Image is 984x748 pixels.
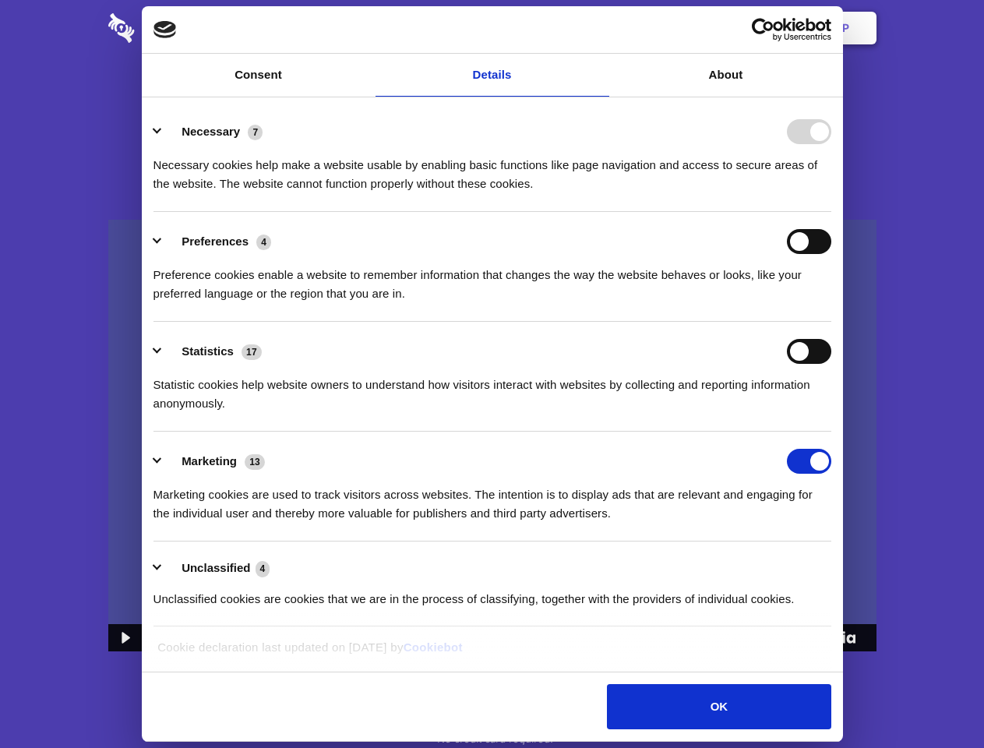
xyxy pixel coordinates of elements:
label: Necessary [182,125,240,138]
a: Cookiebot [404,640,463,654]
span: 13 [245,454,265,470]
a: Pricing [457,4,525,52]
button: Unclassified (4) [153,559,280,578]
a: About [609,54,843,97]
div: Cookie declaration last updated on [DATE] by [146,638,838,669]
span: 17 [242,344,262,360]
button: OK [607,684,831,729]
button: Preferences (4) [153,229,281,254]
h1: Eliminate Slack Data Loss. [108,70,876,126]
iframe: Drift Widget Chat Controller [906,670,965,729]
button: Necessary (7) [153,119,273,144]
button: Statistics (17) [153,339,272,364]
img: logo-wordmark-white-trans-d4663122ce5f474addd5e946df7df03e33cb6a1c49d2221995e7729f52c070b2.svg [108,13,242,43]
a: Usercentrics Cookiebot - opens in a new window [695,18,831,41]
label: Statistics [182,344,234,358]
a: Consent [142,54,376,97]
span: 4 [256,561,270,577]
button: Play Video [108,624,140,651]
span: 4 [256,235,271,250]
div: Marketing cookies are used to track visitors across websites. The intention is to display ads tha... [153,474,831,523]
h4: Auto-redaction of sensitive data, encrypted data sharing and self-destructing private chats. Shar... [108,142,876,193]
label: Preferences [182,235,249,248]
div: Preference cookies enable a website to remember information that changes the way the website beha... [153,254,831,303]
span: 7 [248,125,263,140]
img: Sharesecret [108,220,876,652]
div: Statistic cookies help website owners to understand how visitors interact with websites by collec... [153,364,831,413]
div: Necessary cookies help make a website usable by enabling basic functions like page navigation and... [153,144,831,193]
a: Login [707,4,774,52]
img: logo [153,21,177,38]
a: Details [376,54,609,97]
div: Unclassified cookies are cookies that we are in the process of classifying, together with the pro... [153,578,831,609]
label: Marketing [182,454,237,467]
a: Contact [632,4,704,52]
button: Marketing (13) [153,449,275,474]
